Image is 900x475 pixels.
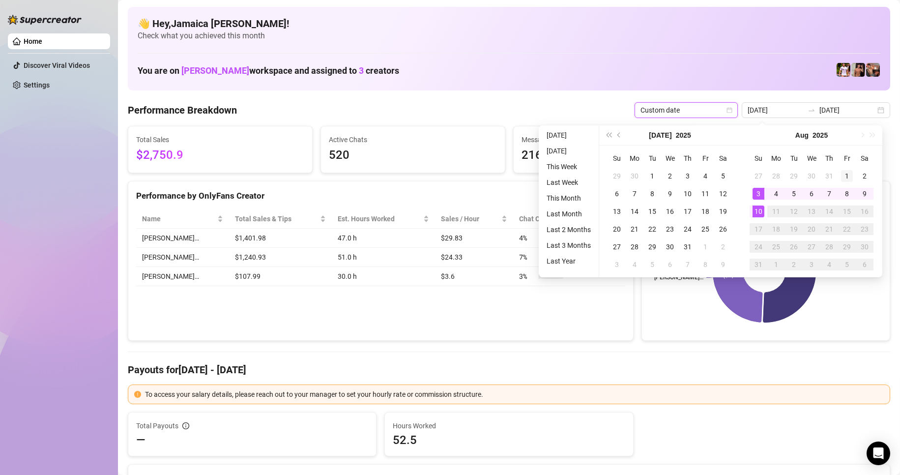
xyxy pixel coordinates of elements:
td: 47.0 h [332,229,435,248]
td: $3.6 [435,267,513,286]
td: 2025-07-25 [697,220,714,238]
td: 2025-07-20 [608,220,626,238]
img: Osvaldo [866,63,880,77]
td: 2025-08-24 [750,238,767,256]
div: To access your salary details, please reach out to your manager to set your hourly rate or commis... [145,389,884,400]
div: 13 [611,206,623,217]
div: 24 [753,241,764,253]
div: 7 [629,188,640,200]
div: 5 [841,259,853,270]
td: 30.0 h [332,267,435,286]
td: 2025-06-29 [608,167,626,185]
div: 6 [806,188,817,200]
div: 9 [859,188,871,200]
div: 10 [682,188,694,200]
td: 2025-08-16 [856,203,873,220]
div: 8 [699,259,711,270]
td: 2025-07-16 [661,203,679,220]
div: 30 [664,241,676,253]
td: 2025-08-14 [820,203,838,220]
td: 2025-08-10 [750,203,767,220]
div: 7 [823,188,835,200]
td: 2025-07-08 [643,185,661,203]
td: 2025-08-06 [661,256,679,273]
td: 2025-08-07 [679,256,697,273]
td: 2025-08-08 [838,185,856,203]
td: 2025-08-08 [697,256,714,273]
td: 2025-08-01 [697,238,714,256]
button: Choose a year [676,125,691,145]
div: 5 [717,170,729,182]
li: Last 3 Months [543,239,595,251]
span: swap-right [808,106,815,114]
a: Home [24,37,42,45]
td: 2025-09-05 [838,256,856,273]
td: 2025-07-10 [679,185,697,203]
td: 2025-08-23 [856,220,873,238]
span: Name [142,213,215,224]
span: 2169 [522,146,690,165]
th: Th [679,149,697,167]
li: This Month [543,192,595,204]
td: 2025-07-19 [714,203,732,220]
span: $2,750.9 [136,146,304,165]
div: Open Intercom Messenger [867,442,890,465]
td: [PERSON_NAME]… [136,248,229,267]
li: [DATE] [543,145,595,157]
div: 8 [841,188,853,200]
div: 19 [717,206,729,217]
div: 28 [629,241,640,253]
div: 12 [717,188,729,200]
div: 3 [682,170,694,182]
li: This Week [543,161,595,173]
span: Active Chats [329,134,497,145]
td: 51.0 h [332,248,435,267]
th: Total Sales & Tips [229,209,332,229]
td: 2025-07-03 [679,167,697,185]
div: 6 [611,188,623,200]
div: 26 [788,241,800,253]
td: 2025-07-22 [643,220,661,238]
div: 28 [823,241,835,253]
div: 30 [629,170,640,182]
td: 2025-07-29 [785,167,803,185]
td: 2025-08-25 [767,238,785,256]
div: 11 [770,206,782,217]
th: We [661,149,679,167]
td: 2025-08-17 [750,220,767,238]
td: 2025-08-13 [803,203,820,220]
li: [DATE] [543,129,595,141]
td: 2025-09-04 [820,256,838,273]
td: $1,401.98 [229,229,332,248]
div: 29 [611,170,623,182]
td: [PERSON_NAME]… [136,267,229,286]
span: Total Sales & Tips [235,213,318,224]
td: 2025-07-15 [643,203,661,220]
div: 21 [629,223,640,235]
h4: Performance Breakdown [128,103,237,117]
td: $24.33 [435,248,513,267]
li: Last Week [543,177,595,188]
span: 4 % [519,233,535,243]
th: Su [608,149,626,167]
span: 7 % [519,252,535,263]
td: 2025-08-07 [820,185,838,203]
th: Th [820,149,838,167]
div: 13 [806,206,817,217]
th: Tu [785,149,803,167]
div: 12 [788,206,800,217]
td: 2025-08-31 [750,256,767,273]
th: Su [750,149,767,167]
div: 20 [806,223,817,235]
h4: Payouts for [DATE] - [DATE] [128,363,890,377]
div: 2 [717,241,729,253]
td: 2025-07-28 [767,167,785,185]
span: — [136,432,145,448]
td: 2025-07-11 [697,185,714,203]
div: 21 [823,223,835,235]
div: 26 [717,223,729,235]
div: 3 [806,259,817,270]
td: 2025-07-02 [661,167,679,185]
td: 2025-09-06 [856,256,873,273]
td: 2025-08-01 [838,167,856,185]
